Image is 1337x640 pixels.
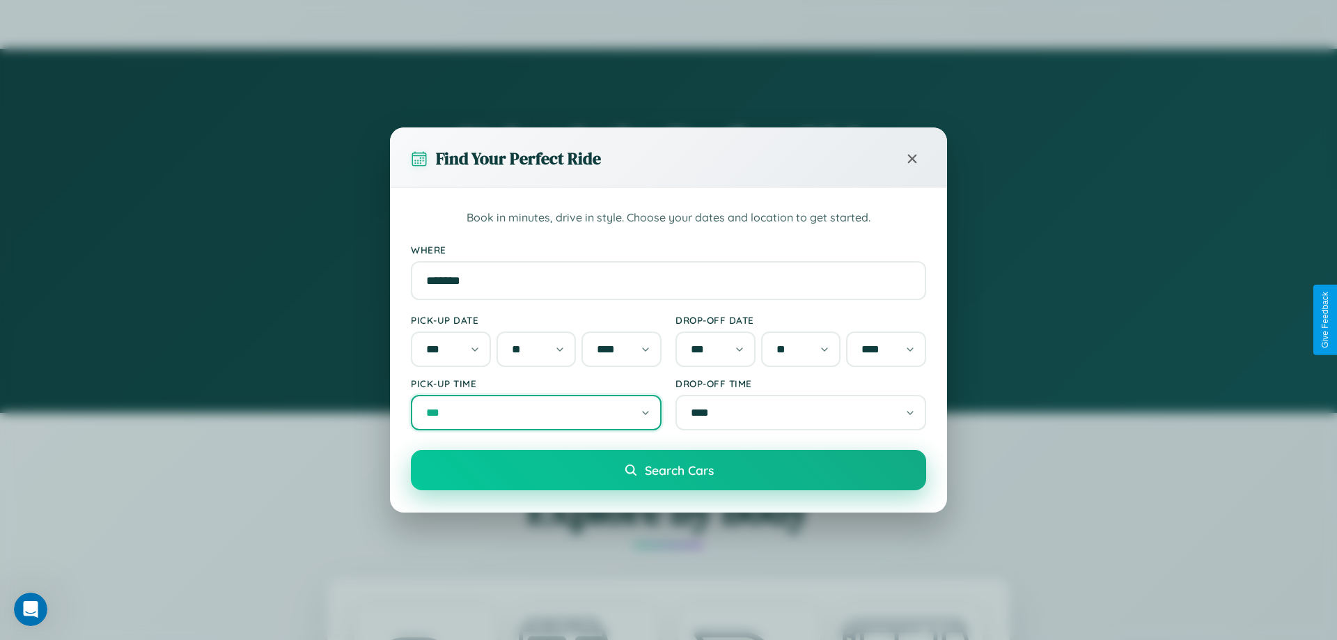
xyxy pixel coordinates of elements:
[645,462,714,478] span: Search Cars
[411,450,926,490] button: Search Cars
[675,314,926,326] label: Drop-off Date
[411,244,926,256] label: Where
[436,147,601,170] h3: Find Your Perfect Ride
[411,377,662,389] label: Pick-up Time
[411,314,662,326] label: Pick-up Date
[675,377,926,389] label: Drop-off Time
[411,209,926,227] p: Book in minutes, drive in style. Choose your dates and location to get started.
